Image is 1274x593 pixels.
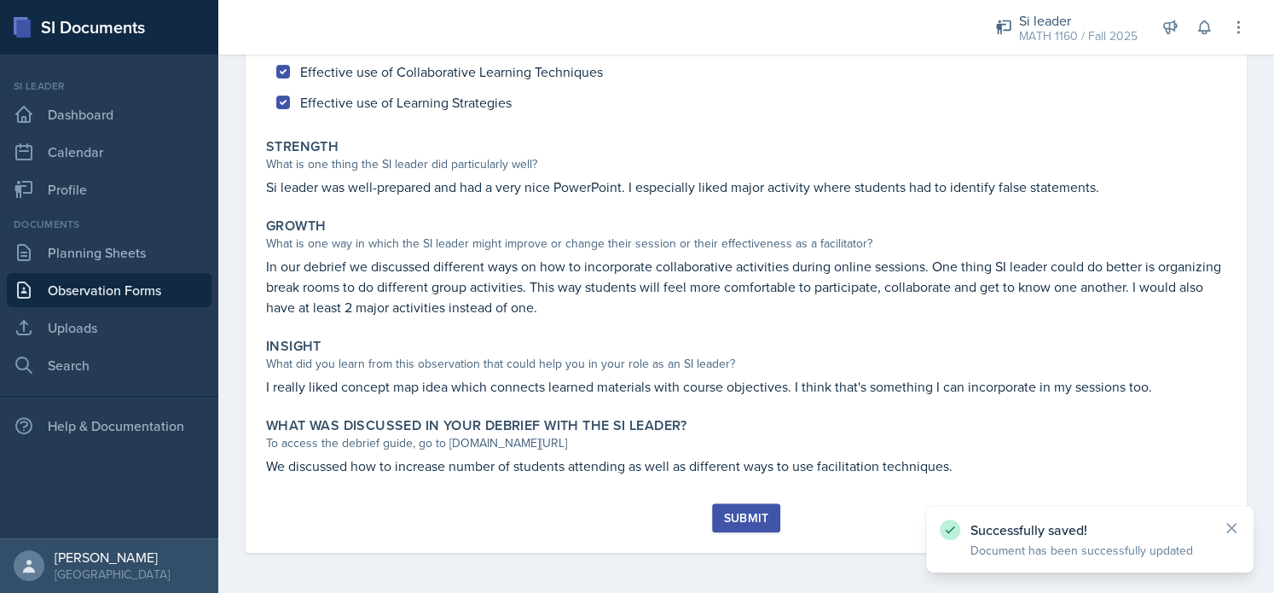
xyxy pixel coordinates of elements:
[7,135,211,169] a: Calendar
[55,566,170,583] div: [GEOGRAPHIC_DATA]
[7,172,211,206] a: Profile
[7,217,211,232] div: Documents
[266,256,1226,317] p: In our debrief we discussed different ways on how to incorporate collaborative activities during ...
[266,376,1226,397] p: I really liked concept map idea which connects learned materials with course objectives. I think ...
[266,218,326,235] label: Growth
[266,338,321,355] label: Insight
[7,78,211,94] div: Si leader
[266,456,1226,476] p: We discussed how to increase number of students attending as well as different ways to use facili...
[55,549,170,566] div: [PERSON_NAME]
[712,503,779,532] button: Submit
[266,155,1226,173] div: What is one thing the SI leader did particularly well?
[266,138,339,155] label: Strength
[266,417,687,434] label: What was discussed in your debrief with the SI Leader?
[1019,10,1138,31] div: Si leader
[970,521,1209,538] p: Successfully saved!
[7,311,211,345] a: Uploads
[7,273,211,307] a: Observation Forms
[266,177,1226,197] p: Si leader was well-prepared and had a very nice PowerPoint. I especially liked major activity whe...
[7,97,211,131] a: Dashboard
[7,235,211,270] a: Planning Sheets
[266,434,1226,452] div: To access the debrief guide, go to [DOMAIN_NAME][URL]
[7,348,211,382] a: Search
[723,511,768,525] div: Submit
[970,542,1209,559] p: Document has been successfully updated
[266,355,1226,373] div: What did you learn from this observation that could help you in your role as an SI leader?
[266,235,1226,253] div: What is one way in which the SI leader might improve or change their session or their effectivene...
[1019,27,1138,45] div: MATH 1160 / Fall 2025
[7,409,211,443] div: Help & Documentation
